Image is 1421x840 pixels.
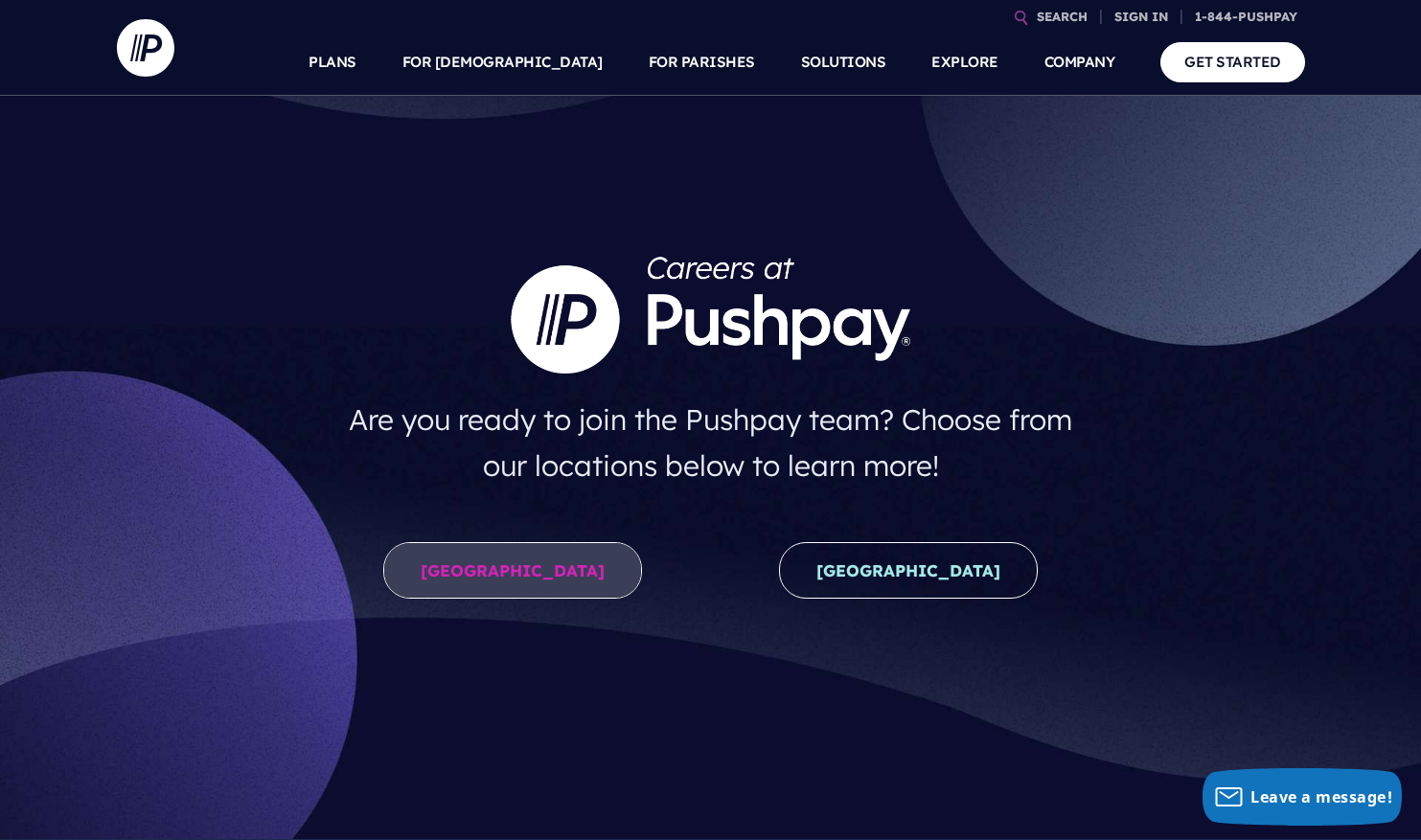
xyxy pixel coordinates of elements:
[931,29,998,96] a: EXPLORE
[402,29,603,96] a: FOR [DEMOGRAPHIC_DATA]
[383,542,642,599] a: [GEOGRAPHIC_DATA]
[309,29,356,96] a: PLANS
[1203,768,1402,826] button: Leave a message!
[1250,786,1392,807] span: Leave a message!
[649,29,755,96] a: FOR PARISHES
[1044,29,1115,96] a: COMPANY
[801,29,886,96] a: SOLUTIONS
[779,542,1038,599] a: [GEOGRAPHIC_DATA]
[330,389,1091,496] h4: Are you ready to join the Pushpay team? Choose from our locations below to learn more!
[1160,42,1305,81] a: GET STARTED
